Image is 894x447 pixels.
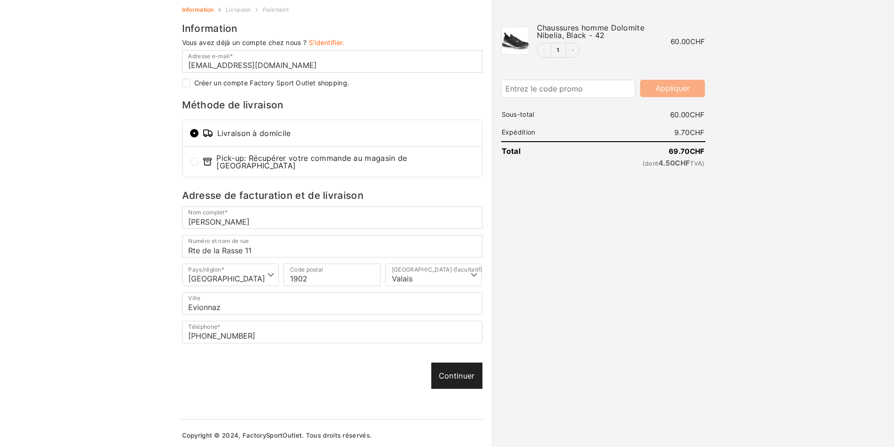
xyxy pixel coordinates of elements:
span: Pick-up: Récupérer votre commande au magasin de [GEOGRAPHIC_DATA] [202,154,474,169]
h3: Méthode de livraison [182,100,482,110]
input: Numéro et nom de rue [182,235,482,258]
input: Entrez le code promo [501,80,636,98]
th: Sous-total [501,111,569,118]
input: Code postal [283,264,381,286]
span: Livraison à domicile [202,128,474,139]
th: Expédition [501,129,569,136]
small: (dont TVA) [570,159,705,167]
p: Copyright © 2024, FactorySportOutlet. Tous droits réservés. [182,432,482,439]
span: CHF [690,128,705,137]
button: Décrémentation [537,43,551,57]
input: Adresse e-mail [182,50,482,73]
a: S’identifier. [309,38,344,46]
button: Incrément [565,43,580,57]
bdi: 69.70 [669,147,704,156]
span: Vous avez déjà un compte chez nous ? [182,38,307,46]
span: CHF [690,147,705,156]
span: 4.50 [658,159,690,167]
input: Nom complet [182,206,482,229]
button: Appliquer [640,80,705,97]
h3: Information [182,24,482,34]
label: Créer un compte Factory Sport Outlet shopping. [194,80,350,86]
input: Ville [182,292,482,315]
span: CHF [675,159,690,167]
a: Information [182,7,214,13]
h3: Adresse de facturation et de livraison [182,191,482,201]
bdi: 60.00 [671,37,705,46]
a: Continuer [431,363,482,389]
span: CHF [690,37,705,46]
span: CHF [690,110,705,119]
bdi: 9.70 [674,128,704,137]
span: Chaussures homme Dolomite Nibelia, Black - 42 [537,23,645,40]
a: Livraison [226,7,251,13]
a: Modifier [551,47,565,53]
th: Total [501,147,569,155]
input: Téléphone [182,321,482,343]
bdi: 60.00 [670,110,704,119]
a: Paiement [263,7,289,13]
